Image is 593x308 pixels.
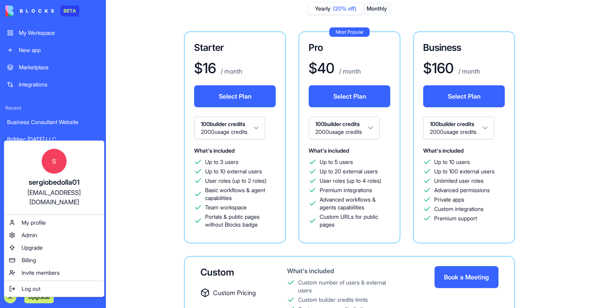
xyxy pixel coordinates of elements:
span: Recent [2,105,104,111]
a: Invite members [6,267,102,279]
span: Invite members [22,269,60,277]
div: [EMAIL_ADDRESS][DOMAIN_NAME] [12,188,96,207]
div: BriMarc [DATE] LLC [7,135,99,143]
a: Admin [6,229,102,241]
div: Business Consultant Website [7,118,99,126]
span: Admin [22,231,37,239]
span: Log out [22,285,40,293]
a: Billing [6,254,102,267]
div: sergiobedolla01 [12,177,96,188]
a: Ssergiobedolla01[EMAIL_ADDRESS][DOMAIN_NAME] [6,142,102,213]
span: Billing [22,256,36,264]
a: Upgrade [6,241,102,254]
a: My profile [6,216,102,229]
span: My profile [22,219,46,227]
span: S [42,149,67,174]
span: Upgrade [22,244,43,252]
